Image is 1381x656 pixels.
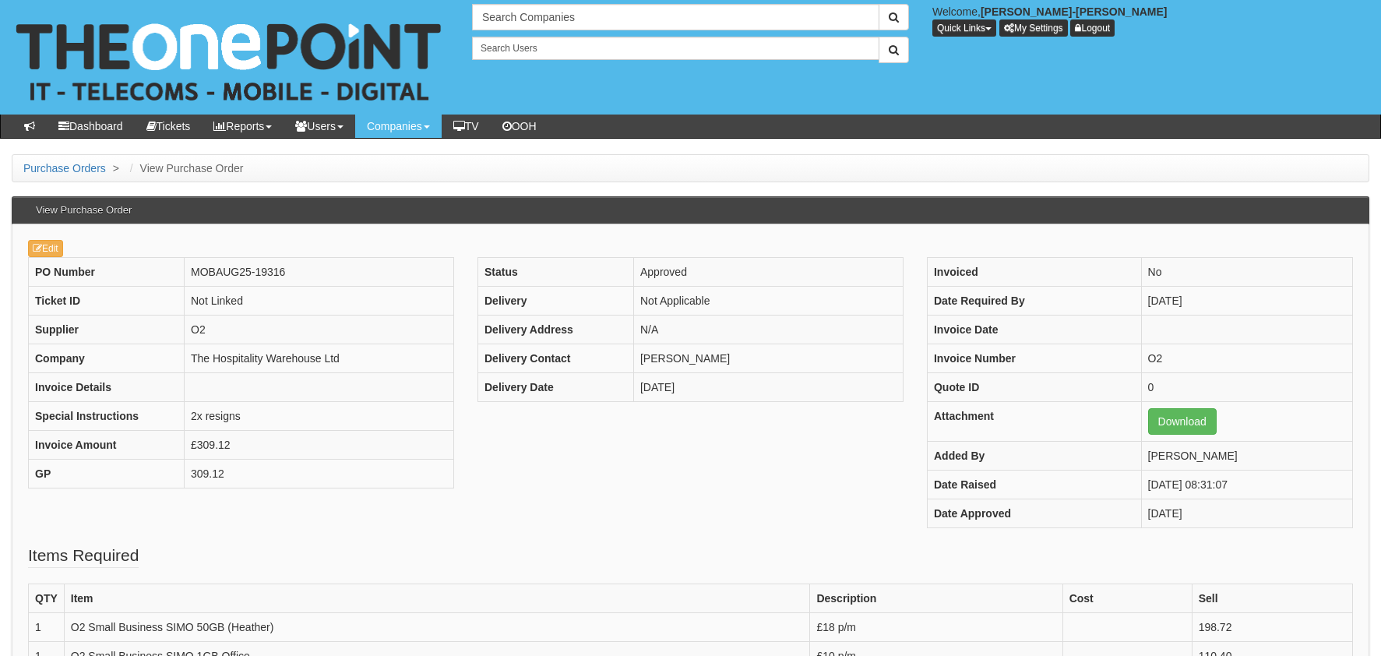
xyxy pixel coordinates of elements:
th: QTY [29,584,65,613]
td: Not Applicable [633,287,903,316]
td: 198.72 [1192,613,1352,642]
a: Tickets [135,115,203,138]
td: £18 p/m [810,613,1062,642]
th: Delivery Address [477,316,633,344]
td: £309.12 [185,431,454,460]
th: PO Number [29,258,185,287]
th: Attachment [927,402,1141,442]
a: Download [1148,408,1217,435]
th: Special Instructions [29,402,185,431]
th: Item [64,584,810,613]
a: Users [284,115,355,138]
th: Invoice Details [29,373,185,402]
th: Ticket ID [29,287,185,316]
td: The Hospitality Warehouse Ltd [185,344,454,373]
td: N/A [633,316,903,344]
a: Companies [355,115,442,138]
td: 2x resigns [185,402,454,431]
td: 1 [29,613,65,642]
td: 0 [1141,373,1352,402]
td: 309.12 [185,460,454,488]
th: Sell [1192,584,1352,613]
td: Approved [633,258,903,287]
td: Not Linked [185,287,454,316]
td: [DATE] 08:31:07 [1141,471,1352,499]
th: Cost [1062,584,1192,613]
h3: View Purchase Order [28,197,139,224]
a: Edit [28,240,63,257]
a: Logout [1070,19,1115,37]
a: TV [442,115,491,138]
th: Invoiced [927,258,1141,287]
span: > [109,162,123,175]
th: Company [29,344,185,373]
th: Supplier [29,316,185,344]
td: O2 [185,316,454,344]
td: O2 [1141,344,1352,373]
td: MOBAUG25-19316 [185,258,454,287]
a: OOH [491,115,548,138]
th: Invoice Date [927,316,1141,344]
th: Quote ID [927,373,1141,402]
td: No [1141,258,1352,287]
td: [DATE] [1141,499,1352,528]
b: [PERSON_NAME]-[PERSON_NAME] [981,5,1168,18]
div: Welcome, [921,4,1381,37]
a: Purchase Orders [23,162,106,175]
th: Date Required By [927,287,1141,316]
td: [PERSON_NAME] [1141,442,1352,471]
th: Delivery [477,287,633,316]
legend: Items Required [28,544,139,568]
th: Description [810,584,1062,613]
th: Delivery Contact [477,344,633,373]
a: Reports [202,115,284,138]
th: Added By [927,442,1141,471]
td: [DATE] [1141,287,1352,316]
a: Dashboard [47,115,135,138]
li: View Purchase Order [126,160,244,176]
th: Invoice Number [927,344,1141,373]
th: Invoice Amount [29,431,185,460]
td: [PERSON_NAME] [633,344,903,373]
th: Status [477,258,633,287]
a: My Settings [999,19,1068,37]
th: Date Raised [927,471,1141,499]
th: Date Approved [927,499,1141,528]
td: [DATE] [633,373,903,402]
input: Search Users [472,37,879,60]
button: Quick Links [932,19,996,37]
input: Search Companies [472,4,879,30]
th: Delivery Date [477,373,633,402]
td: O2 Small Business SIMO 50GB (Heather) [64,613,810,642]
th: GP [29,460,185,488]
